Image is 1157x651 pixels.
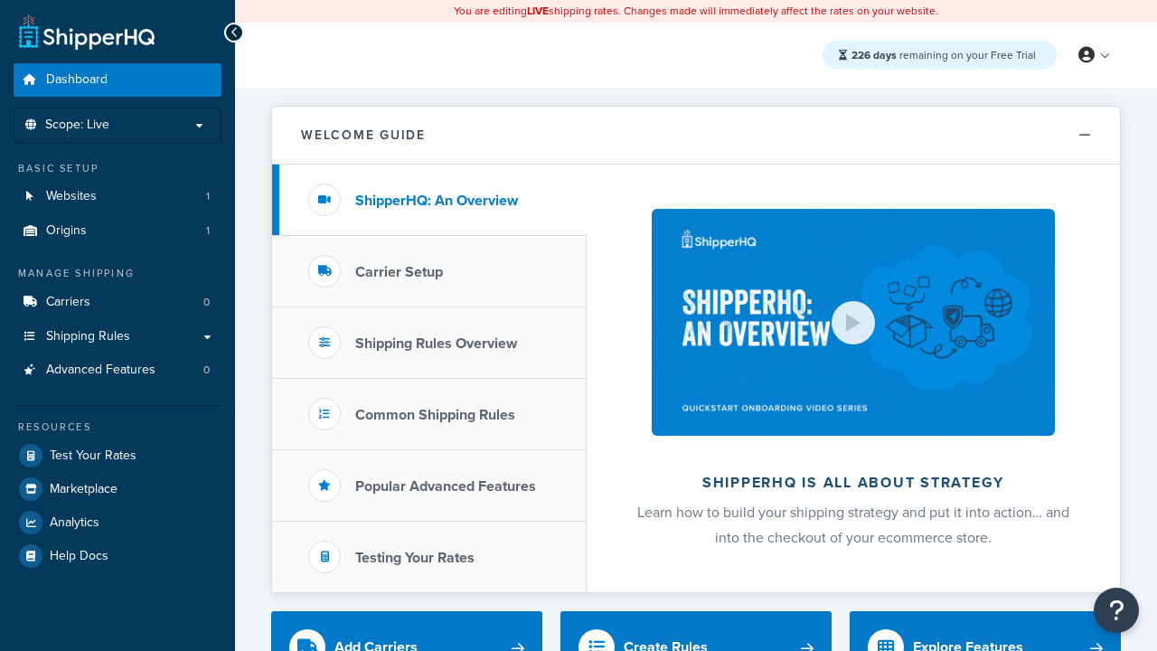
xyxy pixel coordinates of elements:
[355,335,517,352] h3: Shipping Rules Overview
[851,47,897,63] strong: 226 days
[14,439,221,472] a: Test Your Rates
[652,209,1055,436] img: ShipperHQ is all about strategy
[14,354,221,387] a: Advanced Features0
[355,478,536,495] h3: Popular Advanced Features
[14,420,221,435] div: Resources
[14,354,221,387] li: Advanced Features
[14,506,221,539] a: Analytics
[46,189,97,204] span: Websites
[50,549,108,564] span: Help Docs
[301,128,426,142] h2: Welcome Guide
[203,363,210,378] span: 0
[50,515,99,531] span: Analytics
[1094,588,1139,633] button: Open Resource Center
[14,161,221,176] div: Basic Setup
[46,223,87,239] span: Origins
[14,320,221,354] a: Shipping Rules
[851,47,1036,63] span: remaining on your Free Trial
[14,214,221,248] li: Origins
[14,63,221,97] a: Dashboard
[637,502,1069,548] span: Learn how to build your shipping strategy and put it into action… and into the checkout of your e...
[635,475,1072,491] h2: ShipperHQ is all about strategy
[355,264,443,280] h3: Carrier Setup
[355,407,515,423] h3: Common Shipping Rules
[14,540,221,572] a: Help Docs
[355,550,475,566] h3: Testing Your Rates
[46,72,108,88] span: Dashboard
[14,180,221,213] li: Websites
[206,223,210,239] span: 1
[14,214,221,248] a: Origins1
[272,107,1120,165] button: Welcome Guide
[14,286,221,319] a: Carriers0
[206,189,210,204] span: 1
[14,473,221,505] a: Marketplace
[46,295,90,310] span: Carriers
[355,193,518,209] h3: ShipperHQ: An Overview
[46,329,130,344] span: Shipping Rules
[14,286,221,319] li: Carriers
[50,448,136,464] span: Test Your Rates
[46,363,155,378] span: Advanced Features
[45,118,109,133] span: Scope: Live
[50,482,118,497] span: Marketplace
[527,3,549,19] b: LIVE
[14,180,221,213] a: Websites1
[14,266,221,281] div: Manage Shipping
[203,295,210,310] span: 0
